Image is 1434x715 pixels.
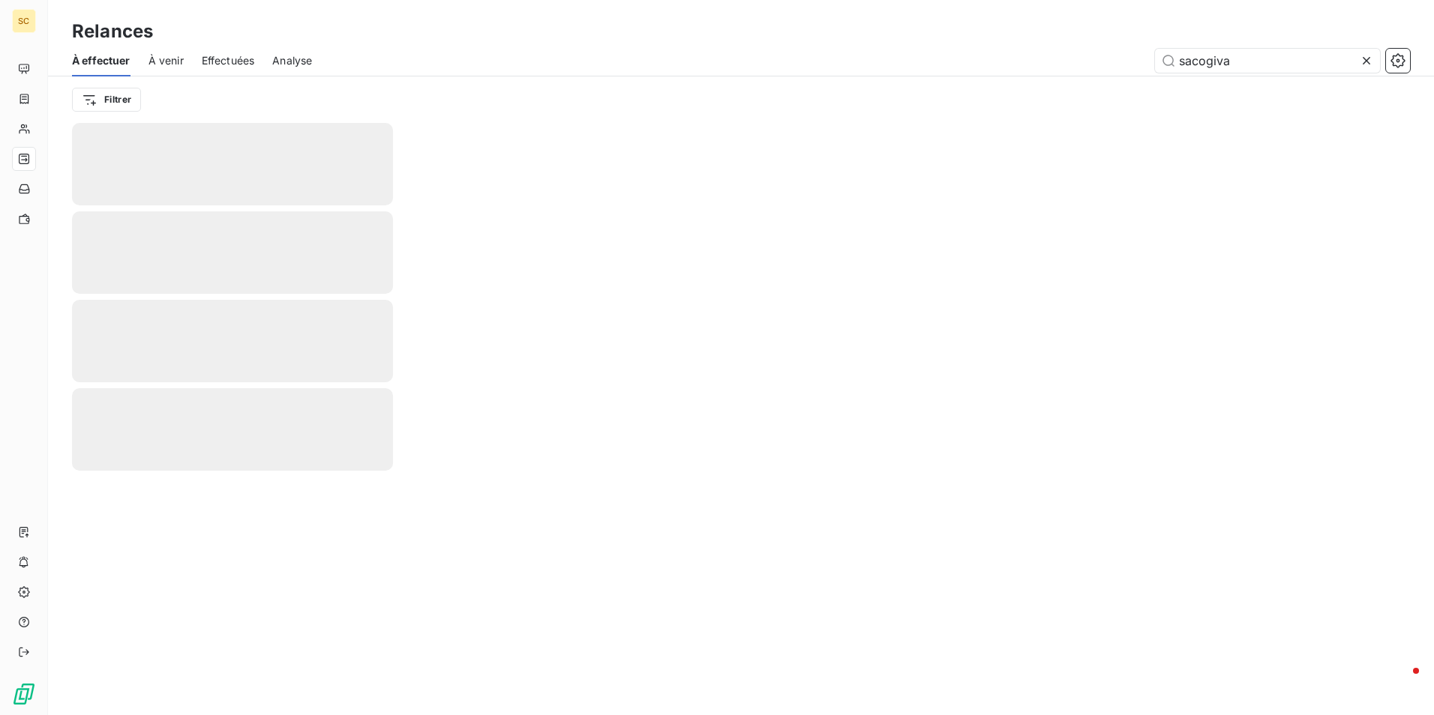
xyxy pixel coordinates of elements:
button: Filtrer [72,88,141,112]
span: À effectuer [72,53,130,68]
span: Analyse [272,53,312,68]
span: À venir [148,53,184,68]
img: Logo LeanPay [12,682,36,706]
input: Rechercher [1155,49,1380,73]
div: SC [12,9,36,33]
iframe: Intercom live chat [1383,664,1419,700]
span: Effectuées [202,53,255,68]
h3: Relances [72,18,153,45]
